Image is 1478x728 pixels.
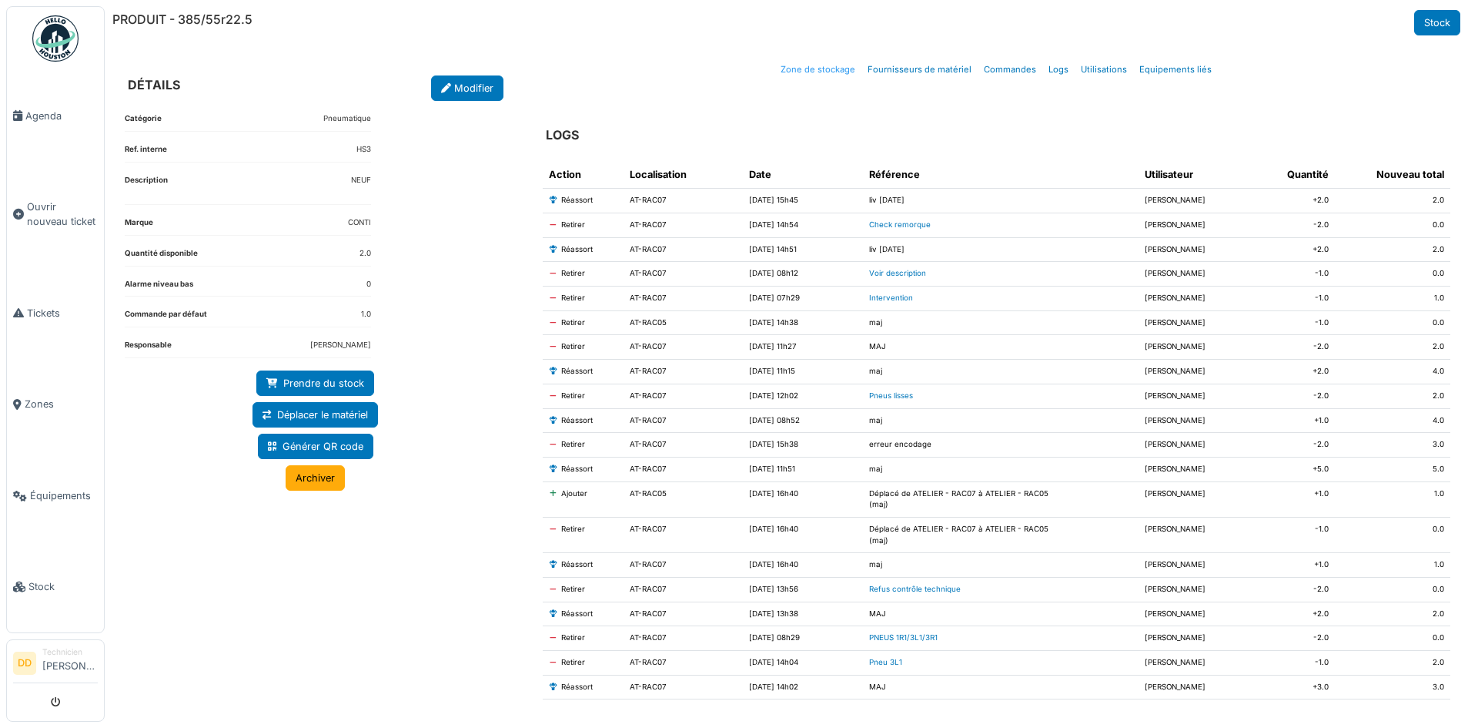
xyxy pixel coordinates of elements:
th: Localisation [624,161,743,189]
td: [PERSON_NAME] [1139,237,1258,262]
td: [DATE] 07h29 [743,287,862,311]
td: Réassort [543,675,624,699]
td: maj [863,360,1139,384]
td: MAJ [863,335,1139,360]
td: +2.0 [1258,360,1336,384]
td: [DATE] 08h52 [743,408,862,433]
td: [DATE] 16h40 [743,553,862,578]
td: Réassort [543,457,624,481]
h6: DÉTAILS [128,78,180,92]
a: Intervention [869,294,913,302]
dt: Quantité disponible [125,248,198,266]
td: [DATE] 14h51 [743,237,862,262]
td: AT-RAC07 [624,517,743,552]
td: [PERSON_NAME] [1139,360,1258,384]
td: MAJ [863,602,1139,626]
td: +1.0 [1258,408,1336,433]
td: [PERSON_NAME] [1139,213,1258,238]
td: Retirer [543,578,624,602]
td: 1.0 [1335,553,1450,578]
td: [PERSON_NAME] [1139,553,1258,578]
td: AT-RAC07 [624,237,743,262]
a: Modifier [431,75,503,101]
th: Quantité [1258,161,1336,189]
td: -1.0 [1258,262,1336,287]
td: 1.0 [1335,481,1450,517]
td: [PERSON_NAME] [1139,578,1258,602]
td: [PERSON_NAME] [1139,651,1258,676]
td: +3.0 [1258,675,1336,699]
td: [DATE] 08h29 [743,626,862,651]
a: Stock [1414,10,1460,35]
dt: Alarme niveau bas [125,279,193,297]
li: [PERSON_NAME] [42,646,98,679]
div: Technicien [42,646,98,658]
td: -1.0 [1258,651,1336,676]
td: AT-RAC07 [624,189,743,213]
td: 4.0 [1335,360,1450,384]
dd: [PERSON_NAME] [310,340,371,351]
td: 0.0 [1335,213,1450,238]
a: Archiver [286,465,345,491]
dt: Catégorie [125,113,162,131]
td: Retirer [543,433,624,458]
td: Réassort [543,408,624,433]
h6: PRODUIT - 385/55r22.5 [112,12,252,27]
td: +5.0 [1258,457,1336,481]
td: [PERSON_NAME] [1139,433,1258,458]
td: MAJ [863,675,1139,699]
a: Fournisseurs de matériel [861,52,978,88]
td: AT-RAC07 [624,675,743,699]
td: liv [DATE] [863,189,1139,213]
td: [PERSON_NAME] [1139,626,1258,651]
td: 0.0 [1335,626,1450,651]
td: [DATE] 14h54 [743,213,862,238]
td: +2.0 [1258,602,1336,626]
td: Retirer [543,287,624,311]
a: Ouvrir nouveau ticket [7,162,104,268]
td: [PERSON_NAME] [1139,262,1258,287]
td: 2.0 [1335,651,1450,676]
td: AT-RAC07 [624,578,743,602]
span: Tickets [27,306,98,320]
td: AT-RAC07 [624,262,743,287]
dt: Commande par défaut [125,309,207,327]
a: PNEUS 1R1/3L1/3R1 [869,633,938,642]
span: Zones [25,397,98,411]
td: AT-RAC07 [624,651,743,676]
td: erreur encodage [863,433,1139,458]
td: [PERSON_NAME] [1139,287,1258,311]
td: AT-RAC07 [624,626,743,651]
td: +2.0 [1258,237,1336,262]
td: Retirer [543,384,624,408]
td: Retirer [543,335,624,360]
td: [PERSON_NAME] [1139,384,1258,408]
a: Logs [1042,52,1075,88]
dt: Marque [125,217,153,235]
td: 0.0 [1335,517,1450,552]
td: Déplacé de ATELIER - RAC07 à ATELIER - RAC05 (maj) [863,517,1139,552]
td: -2.0 [1258,578,1336,602]
a: Équipements [7,450,104,542]
span: Équipements [30,488,98,503]
td: Réassort [543,553,624,578]
dt: Description [125,175,168,205]
td: Réassort [543,189,624,213]
td: [DATE] 11h27 [743,335,862,360]
td: AT-RAC07 [624,213,743,238]
td: -2.0 [1258,213,1336,238]
td: Réassort [543,237,624,262]
td: -2.0 [1258,626,1336,651]
dt: Ref. interne [125,144,167,162]
dd: HS3 [356,144,371,156]
a: Utilisations [1075,52,1133,88]
td: AT-RAC07 [624,602,743,626]
th: Date [743,161,862,189]
span: Stock [28,579,98,594]
td: [DATE] 14h02 [743,675,862,699]
td: 3.0 [1335,433,1450,458]
td: AT-RAC07 [624,360,743,384]
td: 2.0 [1335,335,1450,360]
a: Voir description [869,269,926,277]
dd: Pneumatique [323,113,371,125]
